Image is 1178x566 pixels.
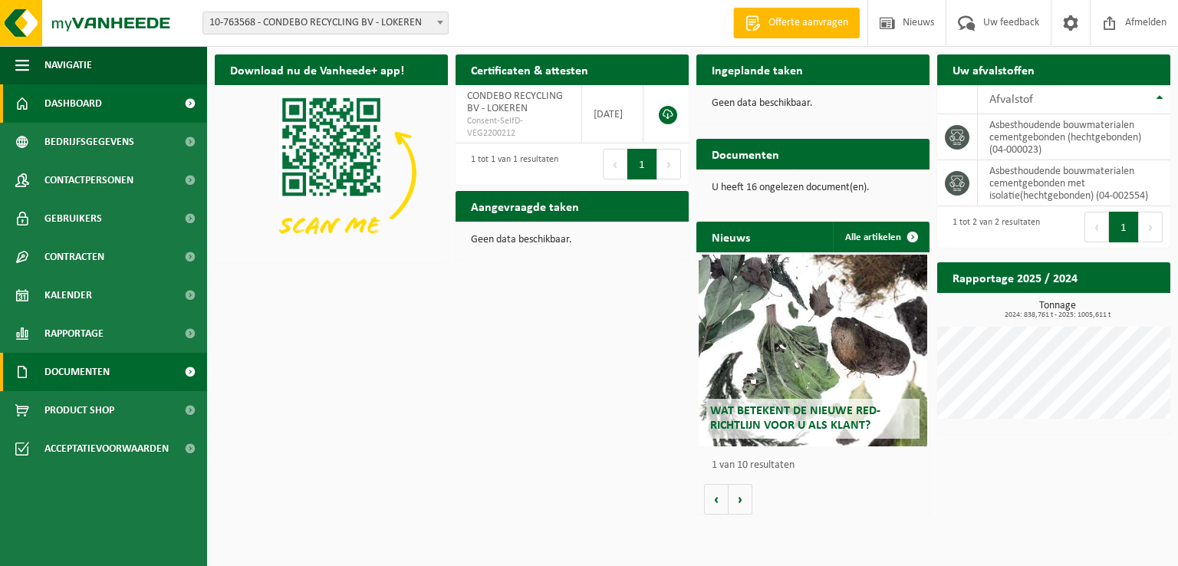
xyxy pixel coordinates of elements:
[215,54,420,84] h2: Download nu de Vanheede+ app!
[44,46,92,84] span: Navigatie
[44,123,134,161] span: Bedrijfsgegevens
[937,262,1093,292] h2: Rapportage 2025 / 2024
[471,235,673,245] p: Geen data beschikbaar.
[710,405,880,432] span: Wat betekent de nieuwe RED-richtlijn voor u als klant?
[582,85,643,143] td: [DATE]
[945,301,1170,319] h3: Tonnage
[712,460,922,471] p: 1 van 10 resultaten
[44,238,104,276] span: Contracten
[989,94,1033,106] span: Afvalstof
[467,90,563,114] span: CONDEBO RECYCLING BV - LOKEREN
[215,85,448,260] img: Download de VHEPlus App
[44,84,102,123] span: Dashboard
[657,149,681,179] button: Next
[696,222,765,252] h2: Nieuws
[44,391,114,429] span: Product Shop
[202,12,449,35] span: 10-763568 - CONDEBO RECYCLING BV - LOKEREN
[978,160,1170,206] td: asbesthoudende bouwmaterialen cementgebonden met isolatie(hechtgebonden) (04-002554)
[729,484,752,515] button: Volgende
[203,12,448,34] span: 10-763568 - CONDEBO RECYCLING BV - LOKEREN
[467,115,570,140] span: Consent-SelfD-VEG2200212
[456,191,594,221] h2: Aangevraagde taken
[945,210,1040,244] div: 1 tot 2 van 2 resultaten
[44,161,133,199] span: Contactpersonen
[1109,212,1139,242] button: 1
[696,54,818,84] h2: Ingeplande taken
[1084,212,1109,242] button: Previous
[712,98,914,109] p: Geen data beschikbaar.
[603,149,627,179] button: Previous
[937,54,1050,84] h2: Uw afvalstoffen
[704,484,729,515] button: Vorige
[627,149,657,179] button: 1
[733,8,860,38] a: Offerte aanvragen
[1139,212,1163,242] button: Next
[44,429,169,468] span: Acceptatievoorwaarden
[1056,292,1169,323] a: Bekijk rapportage
[696,139,795,169] h2: Documenten
[765,15,852,31] span: Offerte aanvragen
[945,311,1170,319] span: 2024: 838,761 t - 2025: 1005,611 t
[833,222,928,252] a: Alle artikelen
[44,353,110,391] span: Documenten
[44,314,104,353] span: Rapportage
[456,54,604,84] h2: Certificaten & attesten
[44,199,102,238] span: Gebruikers
[978,114,1170,160] td: asbesthoudende bouwmaterialen cementgebonden (hechtgebonden) (04-000023)
[712,183,914,193] p: U heeft 16 ongelezen document(en).
[463,147,558,181] div: 1 tot 1 van 1 resultaten
[699,255,927,446] a: Wat betekent de nieuwe RED-richtlijn voor u als klant?
[44,276,92,314] span: Kalender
